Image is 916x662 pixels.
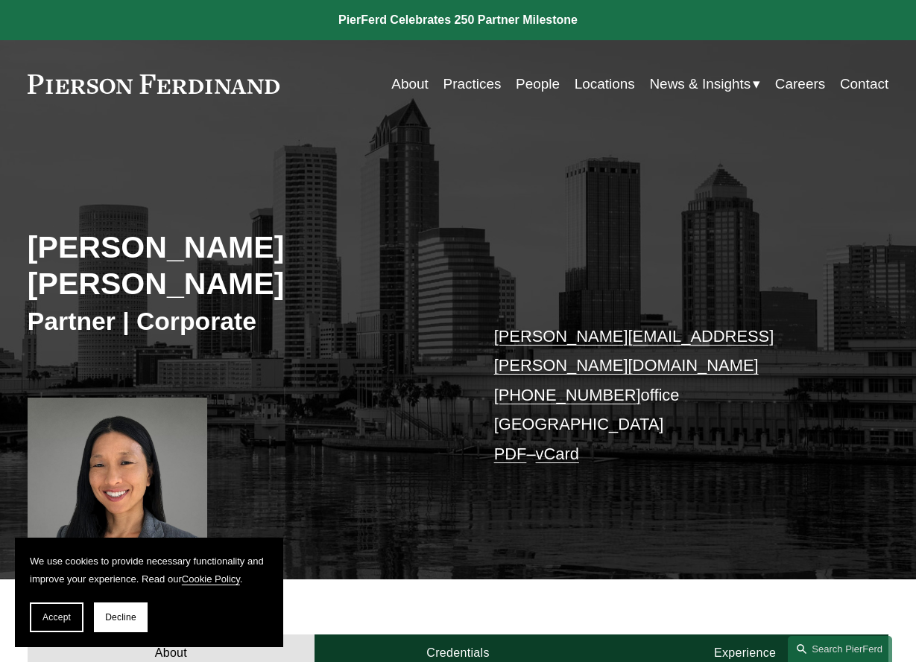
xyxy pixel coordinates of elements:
[42,612,71,623] span: Accept
[536,445,579,463] a: vCard
[575,70,635,98] a: Locations
[494,445,527,463] a: PDF
[494,322,853,468] p: office [GEOGRAPHIC_DATA] –
[30,553,268,588] p: We use cookies to provide necessary functionality and improve your experience. Read our .
[94,602,148,632] button: Decline
[494,327,774,375] a: [PERSON_NAME][EMAIL_ADDRESS][PERSON_NAME][DOMAIN_NAME]
[105,612,136,623] span: Decline
[443,70,502,98] a: Practices
[391,70,429,98] a: About
[649,71,751,97] span: News & Insights
[494,386,641,404] a: [PHONE_NUMBER]
[28,306,458,337] h3: Partner | Corporate
[182,573,240,585] a: Cookie Policy
[30,602,83,632] button: Accept
[15,538,283,647] section: Cookie banner
[28,229,458,304] h2: [PERSON_NAME] [PERSON_NAME]
[840,70,888,98] a: Contact
[516,70,560,98] a: People
[788,636,892,662] a: Search this site
[775,70,825,98] a: Careers
[649,70,760,98] a: folder dropdown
